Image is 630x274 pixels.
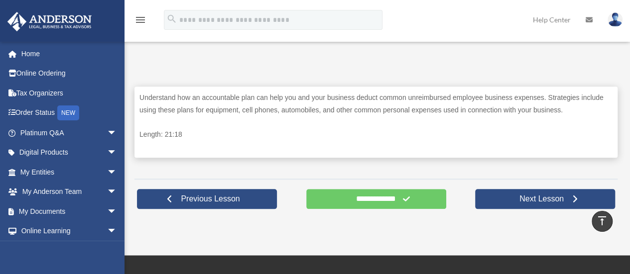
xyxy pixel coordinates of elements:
a: Online Ordering [7,64,132,84]
span: arrow_drop_down [107,123,127,143]
span: Previous Lesson [173,194,248,204]
i: search [166,13,177,24]
a: menu [134,17,146,26]
a: Platinum Q&Aarrow_drop_down [7,123,132,143]
a: Online Learningarrow_drop_down [7,221,132,241]
span: arrow_drop_down [107,182,127,202]
a: My Anderson Teamarrow_drop_down [7,182,132,202]
i: menu [134,14,146,26]
a: Next Lesson [475,189,615,209]
img: Anderson Advisors Platinum Portal [4,12,95,31]
div: NEW [57,105,79,120]
p: Length: 21:18 [139,128,613,141]
a: Tax Organizers [7,83,132,103]
a: My Entitiesarrow_drop_down [7,162,132,182]
i: vertical_align_top [596,215,608,227]
span: arrow_drop_down [107,143,127,163]
span: arrow_drop_down [107,201,127,222]
span: Next Lesson [511,194,572,204]
p: Understand how an accountable plan can help you and your business deduct common unreimbursed empl... [139,91,613,116]
a: Order StatusNEW [7,103,132,123]
a: vertical_align_top [592,211,613,232]
span: arrow_drop_down [107,221,127,242]
img: User Pic [608,12,623,27]
a: Home [7,44,132,64]
a: My Documentsarrow_drop_down [7,201,132,221]
span: arrow_drop_down [107,162,127,183]
a: Previous Lesson [137,189,277,209]
a: Digital Productsarrow_drop_down [7,143,132,163]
